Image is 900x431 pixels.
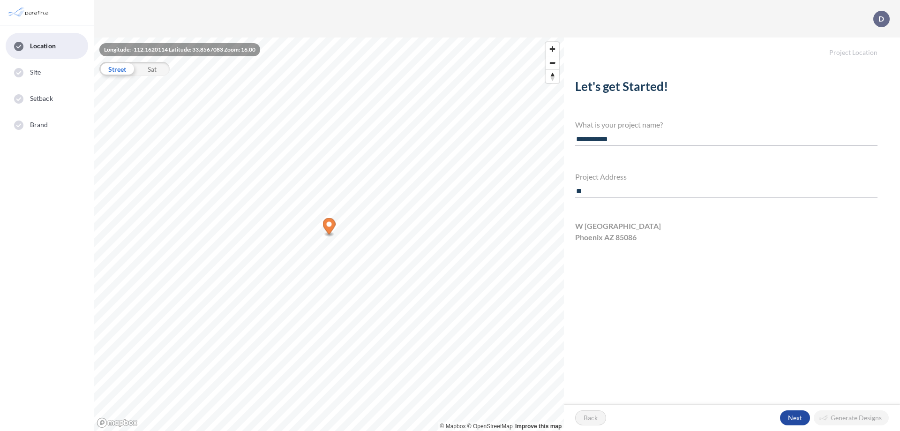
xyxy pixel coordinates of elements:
span: Location [30,41,56,51]
div: Longitude: -112.1620114 Latitude: 33.8567083 Zoom: 16.00 [99,43,260,56]
button: Zoom out [546,56,559,69]
span: Brand [30,120,48,129]
a: Mapbox homepage [97,417,138,428]
div: Map marker [323,218,336,237]
button: Reset bearing to north [546,69,559,83]
h4: Project Address [575,172,877,181]
span: Phoenix AZ 85086 [575,232,637,243]
span: Site [30,68,41,77]
p: Next [788,413,802,423]
h4: What is your project name? [575,120,877,129]
span: W [GEOGRAPHIC_DATA] [575,220,661,232]
a: Mapbox [440,423,466,430]
button: Zoom in [546,42,559,56]
span: Reset bearing to north [546,70,559,83]
p: D [878,15,884,23]
a: OpenStreetMap [467,423,513,430]
button: Next [780,410,810,425]
span: Setback [30,94,53,103]
h5: Project Location [564,38,900,57]
div: Street [99,62,135,76]
canvas: Map [94,38,564,431]
a: Improve this map [515,423,562,430]
img: Parafin [7,4,52,21]
h2: Let's get Started! [575,79,877,98]
div: Sat [135,62,170,76]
